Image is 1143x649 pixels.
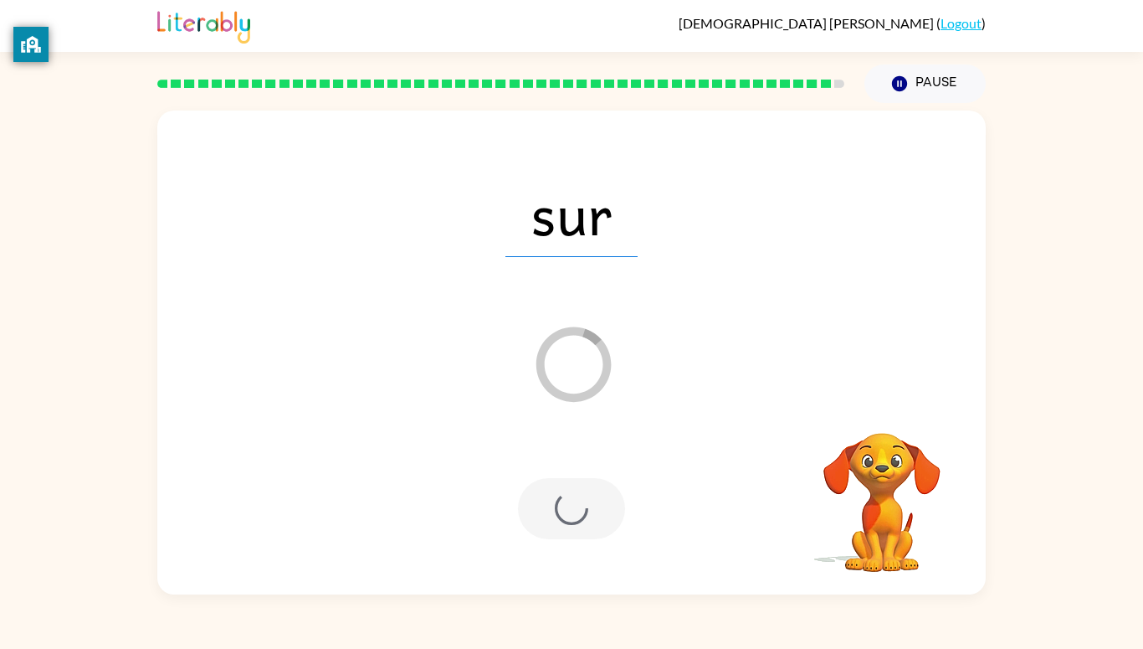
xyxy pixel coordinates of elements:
button: Pause [864,64,986,103]
a: Logout [941,15,982,31]
img: Literably [157,7,250,44]
video: Your browser must support playing .mp4 files to use Literably. Please try using another browser. [798,407,966,574]
span: [DEMOGRAPHIC_DATA] [PERSON_NAME] [679,15,936,31]
button: privacy banner [13,27,49,62]
span: sur [505,170,638,257]
div: ( ) [679,15,986,31]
